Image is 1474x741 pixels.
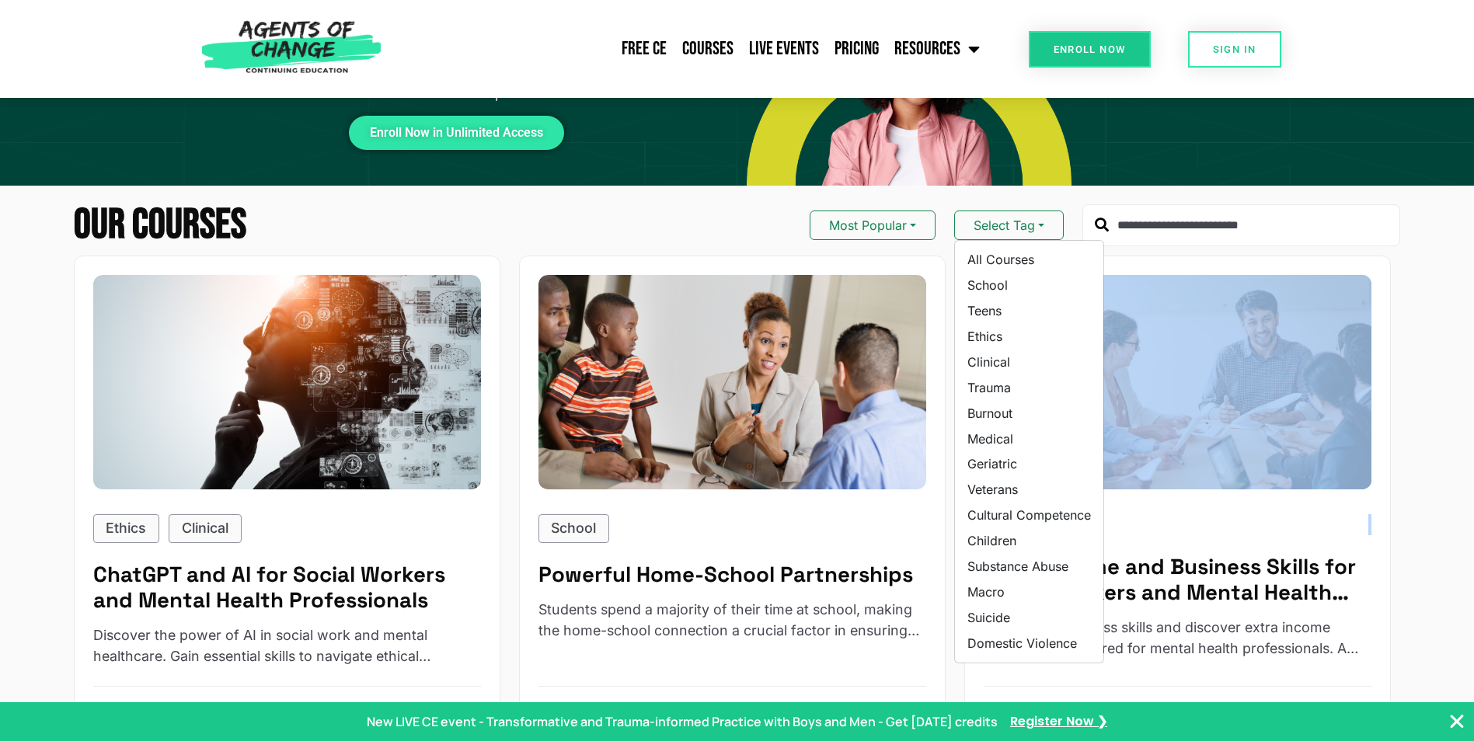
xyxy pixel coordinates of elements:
[955,451,1103,477] a: Geriatric
[810,210,936,240] button: Most Popular
[389,30,988,68] nav: Menu
[984,554,1372,605] h5: Extra Income and Business Skills for Social Workers and Mental Health Professionals
[614,30,674,68] a: Free CE
[955,605,1103,631] a: Suicide
[955,554,1103,579] a: Substance Abuse
[538,275,927,489] img: Powerful Home-School Partnerships (1.5 General CE Credit)
[349,116,564,150] a: Enroll Now in Unlimited Access
[538,600,927,641] p: Students spend a majority of their time at school, making the home-school connection a crucial fa...
[538,562,927,587] h5: Powerful Home-School Partnerships
[106,518,146,539] p: Ethics
[1213,44,1256,54] span: SIGN IN
[984,275,1372,489] img: Extra Income and Business Skills for Social Workers and Mental Health Professionals (0 CE Credit)
[955,273,1103,298] a: School
[93,625,482,666] p: Discover the power of AI in social work and mental healthcare. Gain essential skills to navigate ...
[954,210,1064,240] button: Select Tag
[955,503,1103,528] a: Cultural Competence
[955,579,1103,605] a: Macro
[1448,712,1466,731] button: Close Banner
[955,298,1103,324] a: Teens
[955,631,1103,656] a: Domestic Violence
[93,562,482,613] h5: ChatGPT and AI for Social Workers and Mental Health Professionals
[955,350,1103,375] a: Clinical
[182,518,228,539] p: Clinical
[367,712,998,731] p: New LIVE CE event - Transformative and Trauma-informed Practice with Boys and Men - Get [DATE] cr...
[741,30,827,68] a: Live Events
[551,518,596,539] p: School
[955,324,1103,350] a: Ethics
[827,30,887,68] a: Pricing
[1010,712,1107,732] a: Register Now ❯
[1054,44,1126,54] span: Enroll Now
[955,247,1103,273] a: All Courses
[1188,31,1281,68] a: SIGN IN
[674,30,741,68] a: Courses
[370,128,543,137] span: Enroll Now in Unlimited Access
[984,617,1372,659] p: Boost your business skills and discover extra income opportunities tailored for mental health pro...
[1029,31,1151,68] a: Enroll Now
[93,275,482,489] img: ChatGPT and AI for Social Workers and Mental Health Professionals (3 General CE Credit)
[74,204,246,246] h2: Our Courses
[955,528,1103,554] a: Children
[955,401,1103,426] a: Burnout
[955,375,1103,401] a: Trauma
[955,477,1103,503] a: Veterans
[887,30,988,68] a: Resources
[955,426,1103,452] a: Medical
